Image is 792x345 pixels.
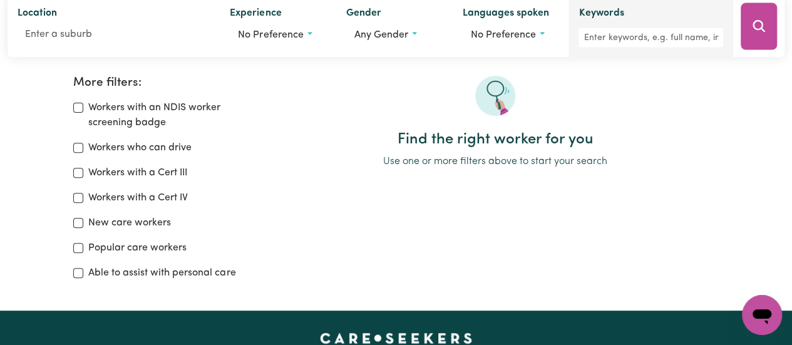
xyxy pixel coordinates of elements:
[471,30,536,40] span: No preference
[463,6,549,23] label: Languages spoken
[741,3,777,50] button: Search
[88,100,256,130] label: Workers with an NDIS worker screening badge
[346,23,443,47] button: Worker gender preference
[272,131,719,149] h2: Find the right worker for you
[272,154,719,169] p: Use one or more filters above to start your search
[346,6,381,23] label: Gender
[238,30,303,40] span: No preference
[742,295,782,335] iframe: Button to launch messaging window
[230,6,281,23] label: Experience
[88,215,171,230] label: New care workers
[18,6,57,23] label: Location
[88,140,192,155] label: Workers who can drive
[230,23,326,47] button: Worker experience options
[88,240,187,255] label: Popular care workers
[579,6,624,23] label: Keywords
[320,333,472,343] a: Careseekers home page
[73,76,256,90] h2: More filters:
[88,165,187,180] label: Workers with a Cert III
[18,23,210,46] input: Enter a suburb
[88,265,235,281] label: Able to assist with personal care
[463,23,559,47] button: Worker language preferences
[579,28,723,48] input: Enter keywords, e.g. full name, interests
[88,190,188,205] label: Workers with a Cert IV
[354,30,408,40] span: Any gender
